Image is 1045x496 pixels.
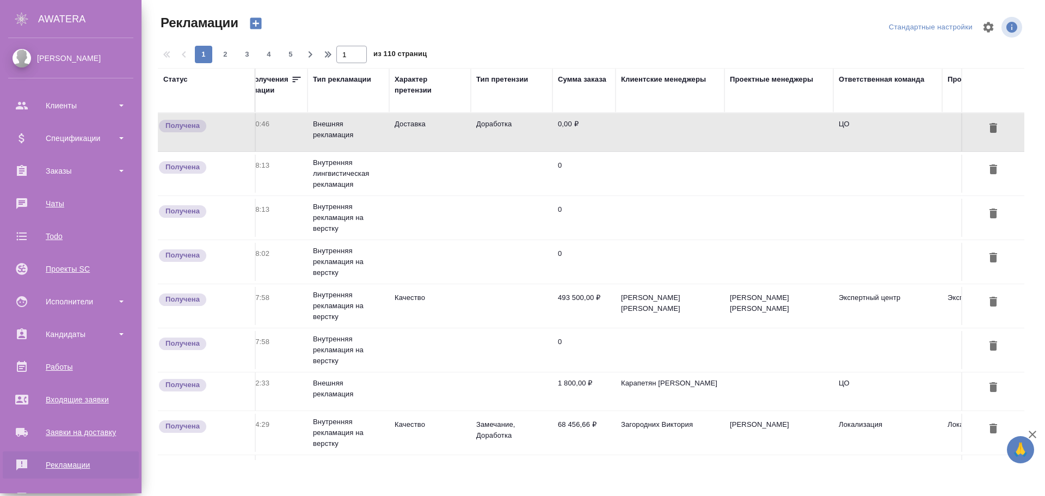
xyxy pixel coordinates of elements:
p: 2025 [231,215,302,226]
p: 17:58 [251,338,269,346]
td: 0 [552,155,616,193]
td: Качество [389,414,471,452]
span: Рекламации [158,14,238,32]
div: Сумма заказа [558,74,606,85]
td: ЦО [833,372,942,411]
span: 5 [282,49,299,60]
td: 0 [552,199,616,237]
div: Исполнители [8,293,133,310]
button: Удалить [984,160,1003,180]
td: 2 390,40 ₽ [552,455,616,493]
span: Настроить таблицу [975,14,1001,40]
a: Работы [3,353,139,381]
td: Доставка [389,113,471,151]
td: Внутренняя рекламация на верстку [308,196,389,240]
td: Внешняя рекламация [308,372,389,411]
div: Проектные менеджеры [730,74,813,85]
button: 3 [238,46,256,63]
div: AWATERA [38,8,142,30]
div: Чаты [8,195,133,212]
p: 17:58 [251,293,269,302]
td: 0 [552,331,616,369]
td: Локализация [833,414,942,452]
button: 🙏 [1007,436,1034,463]
p: 2025 [231,303,302,314]
span: Посмотреть информацию [1001,17,1024,38]
td: Замечание [471,455,552,493]
td: Внешняя рекламация [308,455,389,493]
div: Клиентские менеджеры [621,74,706,85]
span: из 110 страниц [373,47,427,63]
p: 10:46 [251,120,269,128]
button: 2 [217,46,234,63]
span: 3 [238,49,256,60]
button: Создать [243,14,269,33]
button: Удалить [984,204,1003,224]
p: 2025 [231,347,302,358]
button: 4 [260,46,278,63]
td: Карапетян [PERSON_NAME] [616,372,724,411]
td: Внутренняя рекламация на верстку [308,328,389,372]
p: 14:29 [251,420,269,428]
div: Проектная команда [948,74,1017,85]
div: Входящие заявки [8,391,133,408]
a: Todo [3,223,139,250]
p: 2025 [231,259,302,270]
a: Проекты SC [3,255,139,283]
div: split button [886,19,975,36]
button: Удалить [984,248,1003,268]
div: Спецификации [8,130,133,146]
td: Экспертный центр [833,287,942,325]
span: 🙏 [1011,438,1030,461]
td: 493 500,00 ₽ [552,287,616,325]
td: ЦО [833,113,942,151]
p: 2025 [231,430,302,441]
div: Тип претензии [476,74,528,85]
div: Заявки на доставку [8,424,133,440]
p: 18:13 [251,205,269,213]
td: 68 456,66 ₽ [552,414,616,452]
td: Внутренняя рекламация на верстку [308,240,389,284]
button: 5 [282,46,299,63]
p: Получена [165,162,200,173]
p: 2025 [231,130,302,140]
button: Удалить [984,419,1003,439]
button: Удалить [984,378,1003,398]
div: Заказы [8,163,133,179]
a: Чаты [3,190,139,217]
td: Внутренняя рекламация на верстку [308,284,389,328]
p: 2025 [231,171,302,182]
a: Рекламации [3,451,139,479]
div: Тип рекламации [313,74,371,85]
td: 0,00 ₽ [552,113,616,151]
p: Получена [165,421,200,432]
p: 18:02 [251,249,269,258]
td: 0 [552,243,616,281]
div: Рекламации [8,457,133,473]
td: [PERSON_NAME] [PERSON_NAME] [616,455,724,493]
td: Загородних Виктория [616,414,724,452]
p: Получена [165,338,200,349]
div: Проекты SC [8,261,133,277]
p: Получена [165,379,200,390]
div: Характер претензии [395,74,465,96]
button: Удалить [984,292,1003,313]
div: Кандидаты [8,326,133,342]
td: Внутренняя рекламация на верстку [308,411,389,455]
div: Клиенты [8,97,133,114]
td: Качество [389,287,471,325]
p: 2025 [231,389,302,400]
td: Внутренняя лингвистическая рекламация [308,152,389,195]
td: [PERSON_NAME] [724,414,833,452]
td: 1 800,00 ₽ [552,372,616,411]
div: Дата получения рекламации [231,74,291,96]
a: Заявки на доставку [3,419,139,446]
p: Получена [165,120,200,131]
td: Доработка [471,113,552,151]
span: 2 [217,49,234,60]
p: Получена [165,250,200,261]
div: Статус [163,74,188,85]
button: Удалить [984,119,1003,139]
p: Получена [165,206,200,217]
td: [PERSON_NAME] [724,455,833,493]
